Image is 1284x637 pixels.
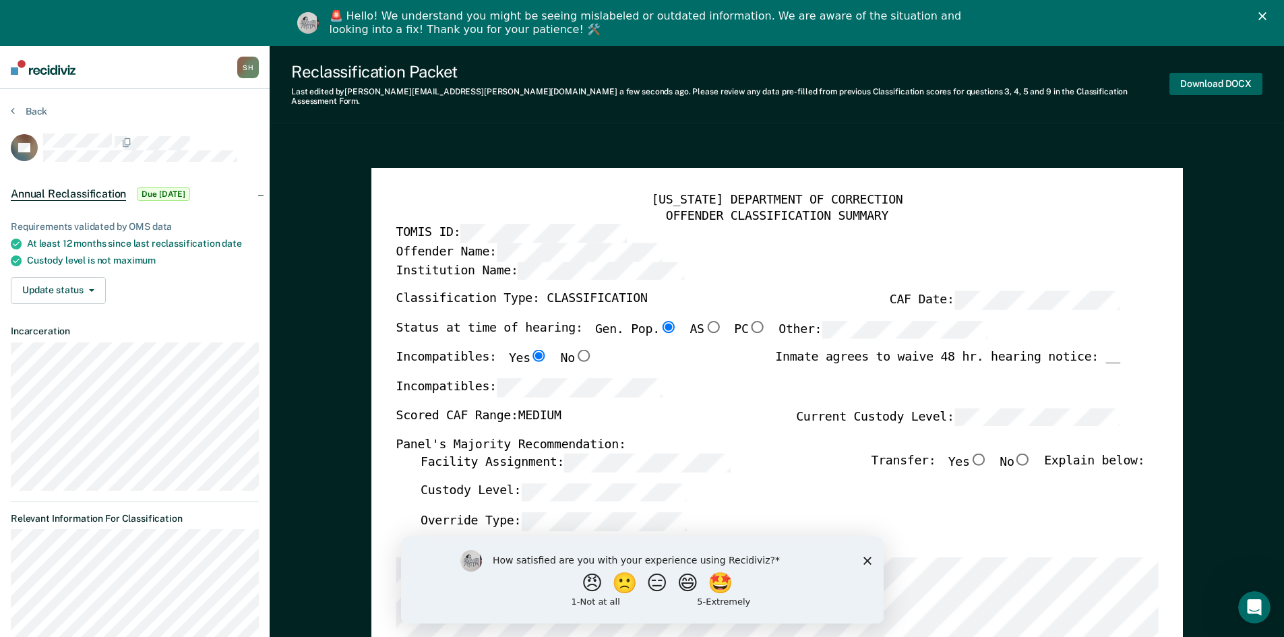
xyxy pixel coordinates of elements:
[969,453,987,465] input: Yes
[420,483,687,502] label: Custody Level:
[137,187,190,201] span: Due [DATE]
[521,512,687,531] input: Override Type:
[564,453,730,472] input: Facility Assignment:
[237,57,259,78] div: S H
[396,408,561,427] label: Scored CAF Range: MEDIUM
[396,320,987,350] div: Status at time of hearing:
[496,378,662,397] input: Incompatibles:
[1258,12,1272,20] div: Close
[396,378,663,397] label: Incompatibles:
[1014,453,1031,465] input: No
[396,224,626,243] label: TOMIS ID:
[521,483,687,502] input: Custody Level:
[530,350,547,362] input: Yes
[11,60,75,75] img: Recidiviz
[871,453,1144,483] div: Transfer: Explain below:
[954,408,1120,427] input: Current Custody Level:
[396,350,592,378] div: Incompatibles:
[734,320,766,339] label: PC
[889,291,1120,309] label: CAF Date:
[948,453,987,472] label: Yes
[396,437,1120,453] div: Panel's Majority Recommendation:
[1000,453,1032,472] label: No
[954,291,1120,309] input: CAF Date:
[420,512,687,531] label: Override Type:
[396,208,1158,224] div: OFFENDER CLASSIFICATION SUMMARY
[396,243,663,262] label: Offender Name:
[11,277,106,304] button: Update status
[11,105,47,117] button: Back
[508,350,547,367] label: Yes
[396,262,683,280] label: Institution Name:
[297,12,319,34] img: Profile image for Kim
[330,9,966,36] div: 🚨 Hello! We understand you might be seeing mislabeled or outdated information. We are aware of th...
[518,262,683,280] input: Institution Name:
[11,187,126,201] span: Annual Reclassification
[775,350,1120,378] div: Inmate agrees to waive 48 hr. hearing notice: __
[822,320,987,339] input: Other:
[1169,73,1262,95] button: Download DOCX
[704,320,721,332] input: AS
[496,243,662,262] input: Offender Name:
[396,291,647,309] label: Classification Type: CLASSIFICATION
[594,320,677,339] label: Gen. Pop.
[460,224,626,243] input: TOMIS ID:
[659,320,677,332] input: Gen. Pop.
[420,453,729,472] label: Facility Assignment:
[291,87,1169,107] div: Last edited by [PERSON_NAME][EMAIL_ADDRESS][PERSON_NAME][DOMAIN_NAME] . Please review any data pr...
[11,221,259,233] div: Requirements validated by OMS data
[11,326,259,337] dt: Incarceration
[560,350,592,367] label: No
[690,320,722,339] label: AS
[619,87,689,96] span: a few seconds ago
[748,320,766,332] input: PC
[1238,591,1271,624] iframe: Intercom live chat
[396,192,1158,208] div: [US_STATE] DEPARTMENT OF CORRECTION
[778,320,987,339] label: Other:
[113,255,156,266] span: maximum
[27,255,259,266] div: Custody level is not
[237,57,259,78] button: SH
[401,537,884,624] iframe: Survey by Kim from Recidiviz
[27,238,259,249] div: At least 12 months since last reclassification
[574,350,592,362] input: No
[291,62,1169,82] div: Reclassification Packet
[222,238,241,249] span: date
[11,513,259,524] dt: Relevant Information For Classification
[796,408,1120,427] label: Current Custody Level:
